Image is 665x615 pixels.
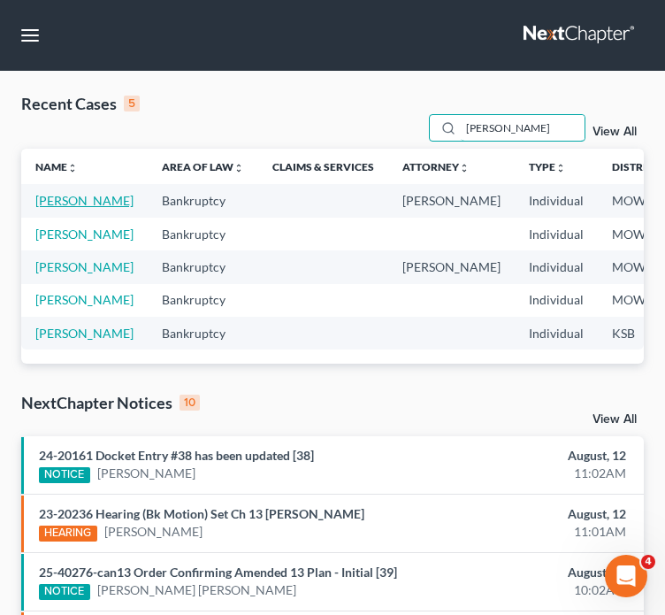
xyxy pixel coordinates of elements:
[555,163,566,173] i: unfold_more
[35,292,134,307] a: [PERSON_NAME]
[124,96,140,111] div: 5
[21,93,140,114] div: Recent Cases
[39,448,314,463] a: 24-20161 Docket Entry #38 has been updated [38]
[515,218,598,250] td: Individual
[515,317,598,350] td: Individual
[442,447,626,465] div: August, 12
[21,392,200,413] div: NextChapter Notices
[39,584,90,600] div: NOTICE
[388,184,515,217] td: [PERSON_NAME]
[35,259,134,274] a: [PERSON_NAME]
[592,126,637,138] a: View All
[35,160,78,173] a: Nameunfold_more
[35,227,134,242] a: [PERSON_NAME]
[641,555,655,569] span: 4
[35,193,134,208] a: [PERSON_NAME]
[104,523,203,541] a: [PERSON_NAME]
[515,284,598,317] td: Individual
[442,581,626,599] div: 10:02AM
[605,555,647,597] iframe: Intercom live chat
[148,184,258,217] td: Bankruptcy
[180,395,200,411] div: 10
[162,160,244,173] a: Area of Lawunfold_more
[39,526,97,542] div: HEARING
[233,163,244,173] i: unfold_more
[529,160,566,173] a: Typeunfold_more
[515,184,598,217] td: Individual
[97,581,296,599] a: [PERSON_NAME] [PERSON_NAME]
[148,250,258,283] td: Bankruptcy
[442,465,626,482] div: 11:02AM
[67,163,78,173] i: unfold_more
[39,565,397,580] a: 25-40276-can13 Order Confirming Amended 13 Plan - Initial [39]
[442,523,626,541] div: 11:01AM
[148,317,258,350] td: Bankruptcy
[402,160,470,173] a: Attorneyunfold_more
[35,326,134,341] a: [PERSON_NAME]
[515,250,598,283] td: Individual
[442,564,626,581] div: August, 12
[39,467,90,483] div: NOTICE
[442,505,626,523] div: August, 12
[459,163,470,173] i: unfold_more
[388,250,515,283] td: [PERSON_NAME]
[97,465,195,482] a: [PERSON_NAME]
[148,284,258,317] td: Bankruptcy
[258,149,388,184] th: Claims & Services
[39,506,364,521] a: 23-20236 Hearing (Bk Motion) Set Ch 13 [PERSON_NAME]
[592,413,637,426] a: View All
[461,115,585,141] input: Search by name...
[148,218,258,250] td: Bankruptcy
